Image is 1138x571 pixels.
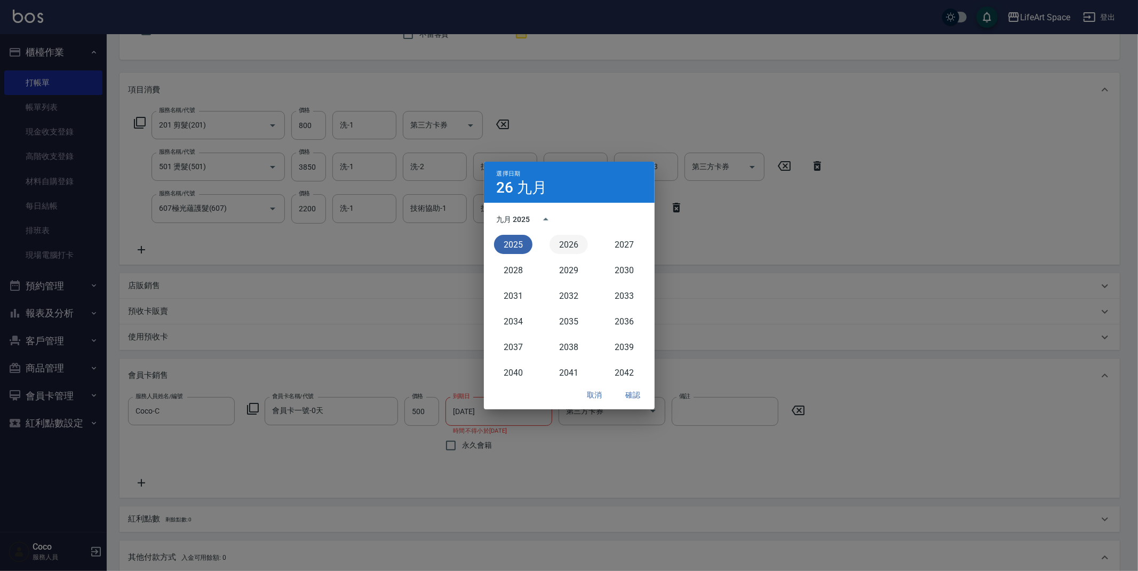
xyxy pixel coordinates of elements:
[497,214,530,225] div: 九月 2025
[494,363,532,382] button: 2040
[494,286,532,305] button: 2031
[605,337,643,356] button: 2039
[550,337,588,356] button: 2038
[605,363,643,382] button: 2042
[578,385,612,405] button: 取消
[494,235,532,254] button: 2025
[605,286,643,305] button: 2033
[605,235,643,254] button: 2027
[494,260,532,280] button: 2028
[550,312,588,331] button: 2035
[494,312,532,331] button: 2034
[550,363,588,382] button: 2041
[550,235,588,254] button: 2026
[497,181,547,194] h4: 26 九月
[497,170,521,177] span: 選擇日期
[605,312,643,331] button: 2036
[616,385,650,405] button: 確認
[605,260,643,280] button: 2030
[494,337,532,356] button: 2037
[533,207,559,232] button: year view is open, switch to calendar view
[550,286,588,305] button: 2032
[550,260,588,280] button: 2029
